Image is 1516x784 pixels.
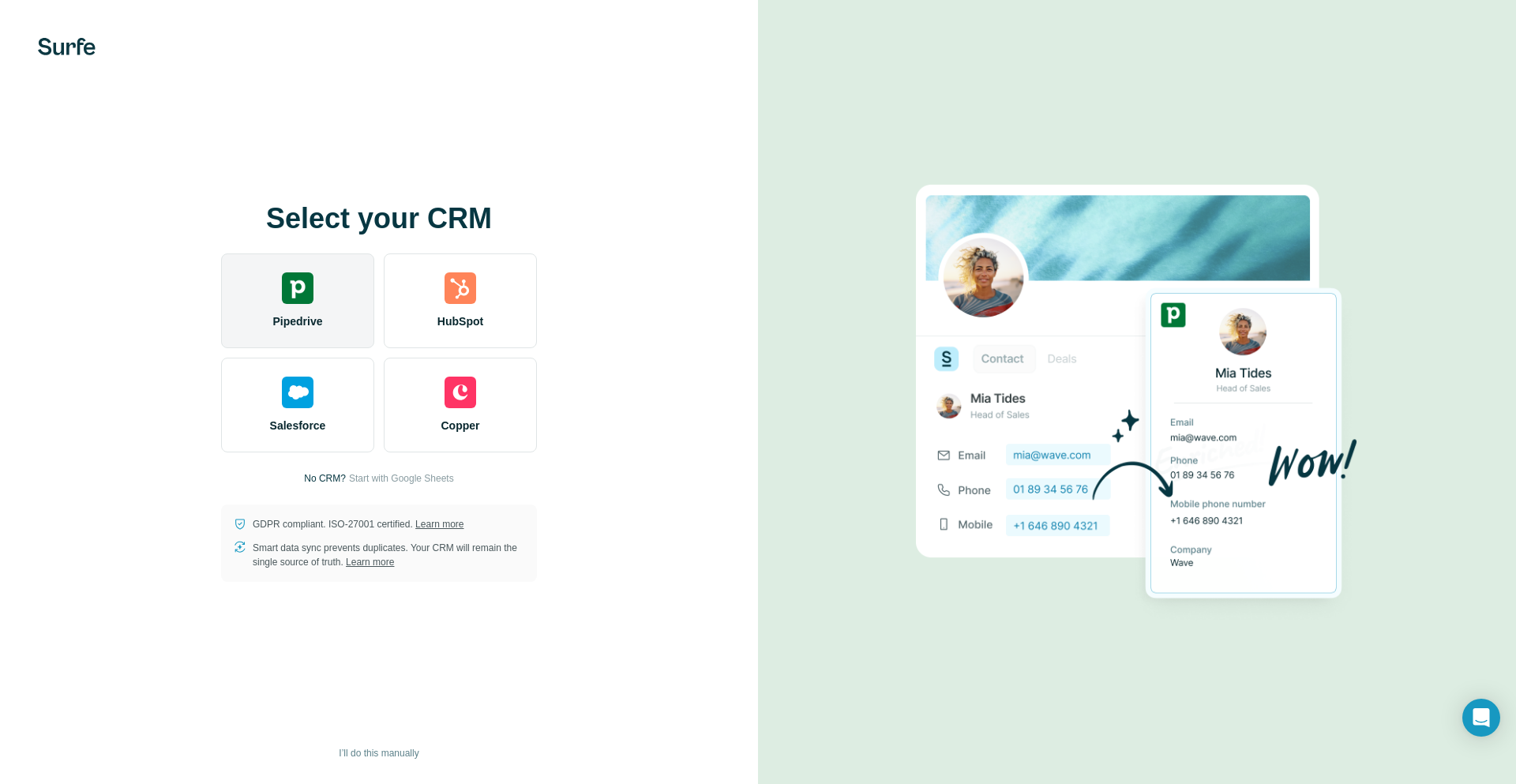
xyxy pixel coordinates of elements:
img: PIPEDRIVE image [916,158,1358,627]
p: GDPR compliant. ISO-27001 certified. [253,517,463,531]
img: hubspot's logo [445,272,476,304]
span: Salesforce [270,418,326,433]
button: I’ll do this manually [328,741,430,765]
p: No CRM? [304,471,346,486]
a: Learn more [346,557,394,568]
img: pipedrive's logo [282,272,313,304]
h1: Select your CRM [221,203,537,234]
a: Learn more [415,519,463,530]
span: HubSpot [437,313,483,329]
div: Open Intercom Messenger [1462,699,1500,737]
img: Surfe's logo [38,38,96,55]
span: Pipedrive [272,313,322,329]
button: Start with Google Sheets [349,471,454,486]
img: copper's logo [445,377,476,408]
p: Smart data sync prevents duplicates. Your CRM will remain the single source of truth. [253,541,524,569]
span: I’ll do this manually [339,746,418,760]
span: Copper [441,418,480,433]
img: salesforce's logo [282,377,313,408]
